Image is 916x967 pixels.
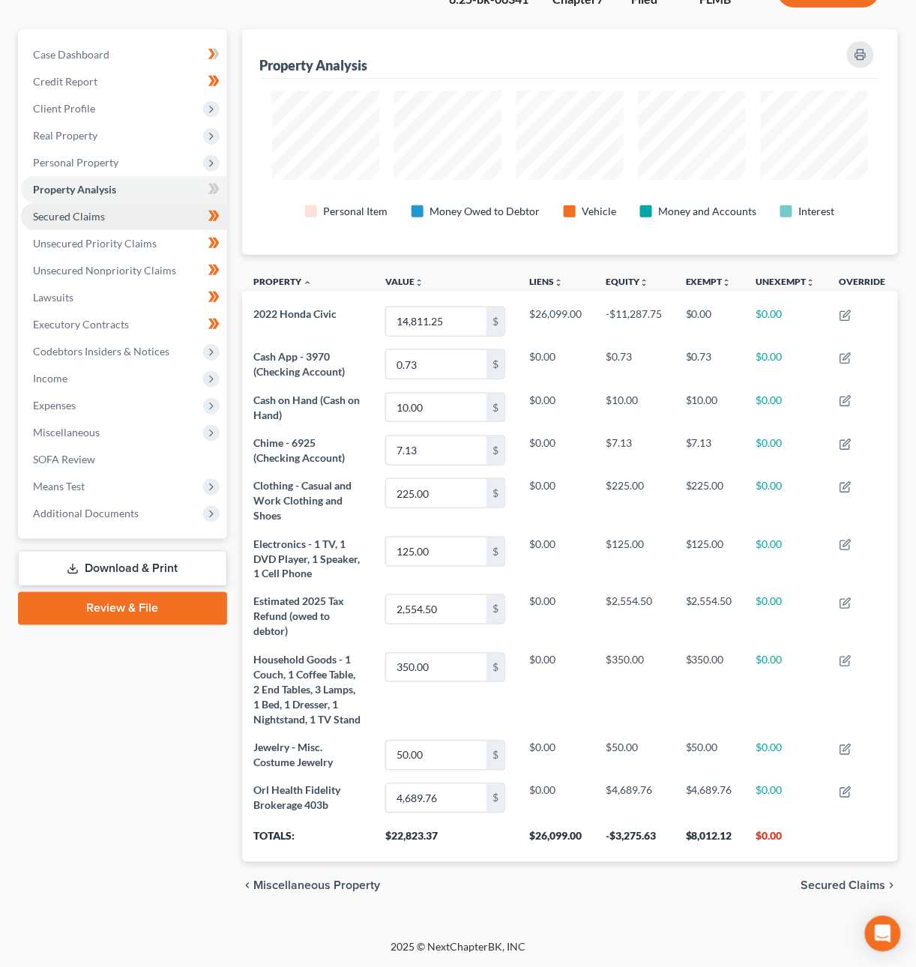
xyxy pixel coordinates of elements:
td: $2,554.50 [594,588,674,646]
i: chevron_right [886,880,898,892]
div: $ [486,394,504,422]
i: unfold_more [639,278,648,287]
a: Liensunfold_more [529,276,563,287]
span: Credit Report [33,75,97,88]
span: Real Property [33,129,97,142]
span: Case Dashboard [33,48,109,61]
div: $ [486,537,504,566]
span: 2022 Honda Civic [254,307,337,320]
td: $0.00 [517,530,594,588]
span: Chime - 6925 (Checking Account) [254,436,346,464]
div: $ [486,654,504,682]
span: Electronics - 1 TV, 1 DVD Player, 1 Speaker, 1 Cell Phone [254,537,361,580]
span: Cash App - 3970 (Checking Account) [254,350,346,378]
input: 0.00 [386,537,486,566]
span: Personal Property [33,156,118,169]
span: Estimated 2025 Tax Refund (owed to debtor) [254,595,345,638]
td: -$11,287.75 [594,300,674,343]
span: Expenses [33,399,76,412]
span: Additional Documents [33,507,139,519]
th: Totals: [242,820,374,862]
div: Money Owed to Debtor [430,204,540,219]
span: Property Analysis [33,183,116,196]
a: Valueunfold_more [385,276,424,287]
a: Secured Claims [21,203,227,230]
span: Lawsuits [33,291,73,304]
input: 0.00 [386,394,486,422]
div: $ [486,741,504,770]
a: Review & File [18,592,227,625]
td: $0.00 [517,646,594,734]
span: Means Test [33,480,85,492]
td: $0.00 [744,429,828,472]
div: $ [486,479,504,507]
td: $0.00 [744,734,828,777]
th: $8,012.12 [674,820,744,862]
input: 0.00 [386,595,486,624]
th: $26,099.00 [517,820,594,862]
td: $0.00 [517,734,594,777]
i: unfold_more [807,278,816,287]
input: 0.00 [386,784,486,813]
i: chevron_left [242,880,254,892]
td: $0.00 [517,472,594,530]
td: $125.00 [594,530,674,588]
div: $ [486,307,504,336]
a: Property expand_less [254,276,313,287]
td: $225.00 [594,472,674,530]
span: SOFA Review [33,453,95,466]
a: Credit Report [21,68,227,95]
td: $0.73 [674,343,744,386]
span: Unsecured Nonpriority Claims [33,264,176,277]
th: $22,823.37 [373,820,517,862]
a: SOFA Review [21,446,227,473]
span: Orl Health Fidelity Brokerage 403b [254,784,341,812]
span: Income [33,372,67,385]
td: $0.00 [517,429,594,472]
td: $0.00 [517,343,594,386]
td: $10.00 [594,386,674,429]
a: Lawsuits [21,284,227,311]
div: Interest [798,204,834,219]
a: Equityunfold_more [606,276,648,287]
i: unfold_more [415,278,424,287]
td: $0.00 [517,386,594,429]
a: Download & Print [18,551,227,586]
td: $50.00 [674,734,744,777]
a: Unexemptunfold_more [756,276,816,287]
td: $7.13 [594,429,674,472]
td: $0.00 [744,343,828,386]
i: unfold_more [554,278,563,287]
td: $26,099.00 [517,300,594,343]
div: Vehicle [582,204,616,219]
span: Household Goods - 1 Couch, 1 Coffee Table, 2 End Tables, 3 Lamps, 1 Bed, 1 Dresser, 1 Nightstand,... [254,654,361,726]
input: 0.00 [386,350,486,379]
td: $0.00 [744,472,828,530]
div: Property Analysis [260,56,368,74]
td: $0.00 [517,588,594,646]
td: $0.00 [744,646,828,734]
i: unfold_more [723,278,732,287]
a: Property Analysis [21,176,227,203]
td: $7.13 [674,429,744,472]
div: Money and Accounts [658,204,756,219]
div: Personal Item [323,204,388,219]
td: $50.00 [594,734,674,777]
span: Clothing - Casual and Work Clothing and Shoes [254,479,352,522]
a: Unsecured Nonpriority Claims [21,257,227,284]
button: chevron_left Miscellaneous Property [242,880,381,892]
span: Miscellaneous Property [254,880,381,892]
td: $350.00 [674,646,744,734]
th: $0.00 [744,820,828,862]
td: $2,554.50 [674,588,744,646]
input: 0.00 [386,307,486,336]
td: $4,689.76 [594,777,674,820]
a: Unsecured Priority Claims [21,230,227,257]
div: 2025 © NextChapterBK, INC [31,940,885,967]
td: $0.00 [674,300,744,343]
td: $0.00 [744,777,828,820]
td: $0.00 [744,588,828,646]
td: $125.00 [674,530,744,588]
td: $0.00 [744,530,828,588]
input: 0.00 [386,654,486,682]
